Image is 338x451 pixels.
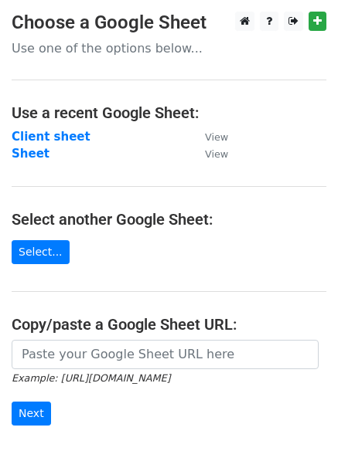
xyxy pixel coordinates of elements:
a: Client sheet [12,130,90,144]
small: Example: [URL][DOMAIN_NAME] [12,372,170,384]
h4: Copy/paste a Google Sheet URL: [12,315,326,334]
small: View [205,148,228,160]
h3: Choose a Google Sheet [12,12,326,34]
a: View [189,130,228,144]
a: View [189,147,228,161]
a: Sheet [12,147,50,161]
small: View [205,131,228,143]
p: Use one of the options below... [12,40,326,56]
a: Select... [12,240,70,264]
input: Paste your Google Sheet URL here [12,340,319,369]
input: Next [12,402,51,426]
h4: Select another Google Sheet: [12,210,326,229]
h4: Use a recent Google Sheet: [12,103,326,122]
iframe: Chat Widget [261,377,338,451]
